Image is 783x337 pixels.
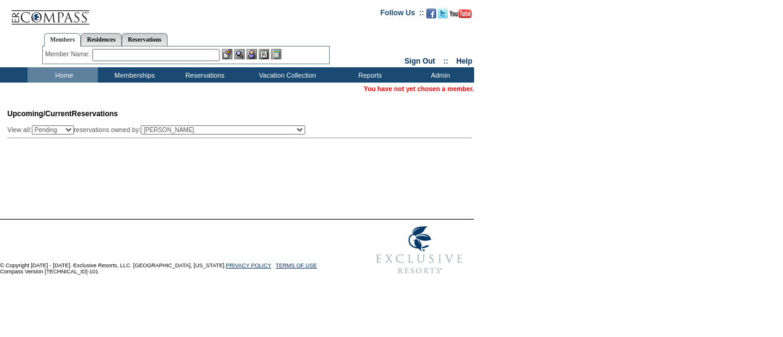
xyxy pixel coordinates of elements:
[7,125,311,135] div: View all: reservations owned by:
[443,57,448,65] span: ::
[81,33,122,46] a: Residences
[456,57,472,65] a: Help
[380,7,424,22] td: Follow Us ::
[438,9,448,18] img: Follow us on Twitter
[239,67,333,83] td: Vacation Collection
[122,33,168,46] a: Reservations
[450,9,472,18] img: Subscribe to our YouTube Channel
[7,109,72,118] span: Upcoming/Current
[404,57,435,65] a: Sign Out
[98,67,168,83] td: Memberships
[226,262,271,268] a: PRIVACY POLICY
[426,9,436,18] img: Become our fan on Facebook
[45,49,92,59] div: Member Name:
[438,12,448,20] a: Follow us on Twitter
[7,109,118,118] span: Reservations
[365,220,474,281] img: Exclusive Resorts
[168,67,239,83] td: Reservations
[222,49,232,59] img: b_edit.gif
[28,67,98,83] td: Home
[333,67,404,83] td: Reports
[271,49,281,59] img: b_calculator.gif
[247,49,257,59] img: Impersonate
[44,33,81,46] a: Members
[404,67,474,83] td: Admin
[234,49,245,59] img: View
[364,85,474,92] span: You have not yet chosen a member.
[450,12,472,20] a: Subscribe to our YouTube Channel
[426,12,436,20] a: Become our fan on Facebook
[259,49,269,59] img: Reservations
[276,262,317,268] a: TERMS OF USE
